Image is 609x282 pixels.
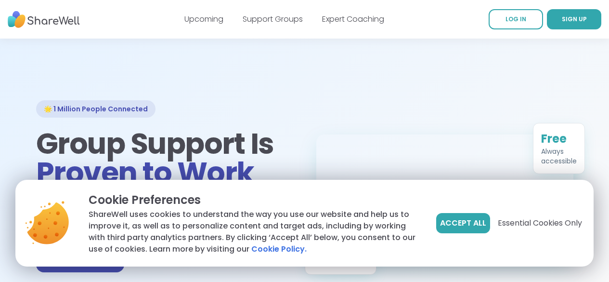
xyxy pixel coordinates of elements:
[547,9,601,29] a: SIGN UP
[562,15,587,23] span: SIGN UP
[498,217,582,229] span: Essential Cookies Only
[36,100,155,118] div: 🌟 1 Million People Connected
[184,13,223,25] a: Upcoming
[243,13,303,25] a: Support Groups
[8,6,80,33] img: ShareWell Nav Logo
[36,129,293,187] h1: Group Support Is
[322,13,384,25] a: Expert Coaching
[505,15,526,23] span: LOG IN
[89,191,421,209] p: Cookie Preferences
[36,152,254,193] span: Proven to Work
[436,213,490,233] button: Accept All
[251,243,307,255] a: Cookie Policy.
[489,9,543,29] a: LOG IN
[440,217,486,229] span: Accept All
[89,209,421,255] p: ShareWell uses cookies to understand the way you use our website and help us to improve it, as we...
[541,131,577,147] div: Free
[541,147,577,166] div: Always accessible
